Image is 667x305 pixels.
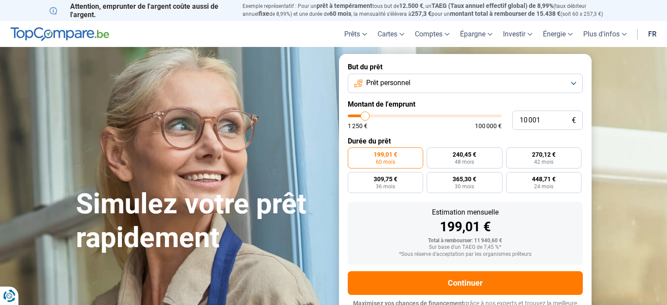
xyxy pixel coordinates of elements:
[578,21,632,47] a: Plus d'infos
[498,21,538,47] a: Investir
[355,209,576,216] div: Estimation mensuelle
[348,137,583,145] label: Durée du prêt
[355,238,576,244] div: Total à rembourser: 11 940,60 €
[374,151,397,158] span: 199,01 €
[76,187,328,255] h1: Simulez votre prêt rapidement
[348,123,367,129] span: 1 250 €
[372,21,410,47] a: Cartes
[475,123,502,129] span: 100 000 €
[538,21,578,47] a: Énergie
[534,184,553,189] span: 24 mois
[259,10,269,17] span: fixe
[450,10,560,17] span: montant total à rembourser de 15.438 €
[355,251,576,258] div: *Sous réserve d'acceptation par les organismes prêteurs
[532,176,556,182] span: 448,71 €
[355,220,576,233] div: 199,01 €
[453,151,476,158] span: 240,45 €
[643,21,662,47] a: fr
[432,2,553,9] span: TAEG (Taux annuel effectif global) de 8,99%
[455,184,474,189] span: 30 mois
[376,159,395,165] span: 60 mois
[410,21,455,47] a: Comptes
[11,27,109,41] img: TopCompare
[348,271,583,295] button: Continuer
[348,100,583,108] label: Montant de l'emprunt
[399,2,423,9] span: 12.500 €
[455,21,498,47] a: Épargne
[453,176,476,182] span: 365,30 €
[355,244,576,251] div: Sur base d'un TAEG de 7,45 %*
[50,2,232,19] p: Attention, emprunter de l'argent coûte aussi de l'argent.
[243,2,618,18] p: Exemple représentatif : Pour un tous but de , un (taux débiteur annuel de 8,99%) et une durée de ...
[317,2,372,9] span: prêt à tempérament
[534,159,553,165] span: 42 mois
[411,10,432,17] span: 257,3 €
[348,74,583,93] button: Prêt personnel
[348,63,583,71] label: But du prêt
[455,159,474,165] span: 48 mois
[532,151,556,158] span: 270,12 €
[366,78,410,88] span: Prêt personnel
[339,21,372,47] a: Prêts
[329,10,351,17] span: 60 mois
[376,184,395,189] span: 36 mois
[374,176,397,182] span: 309,75 €
[572,117,576,124] span: €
